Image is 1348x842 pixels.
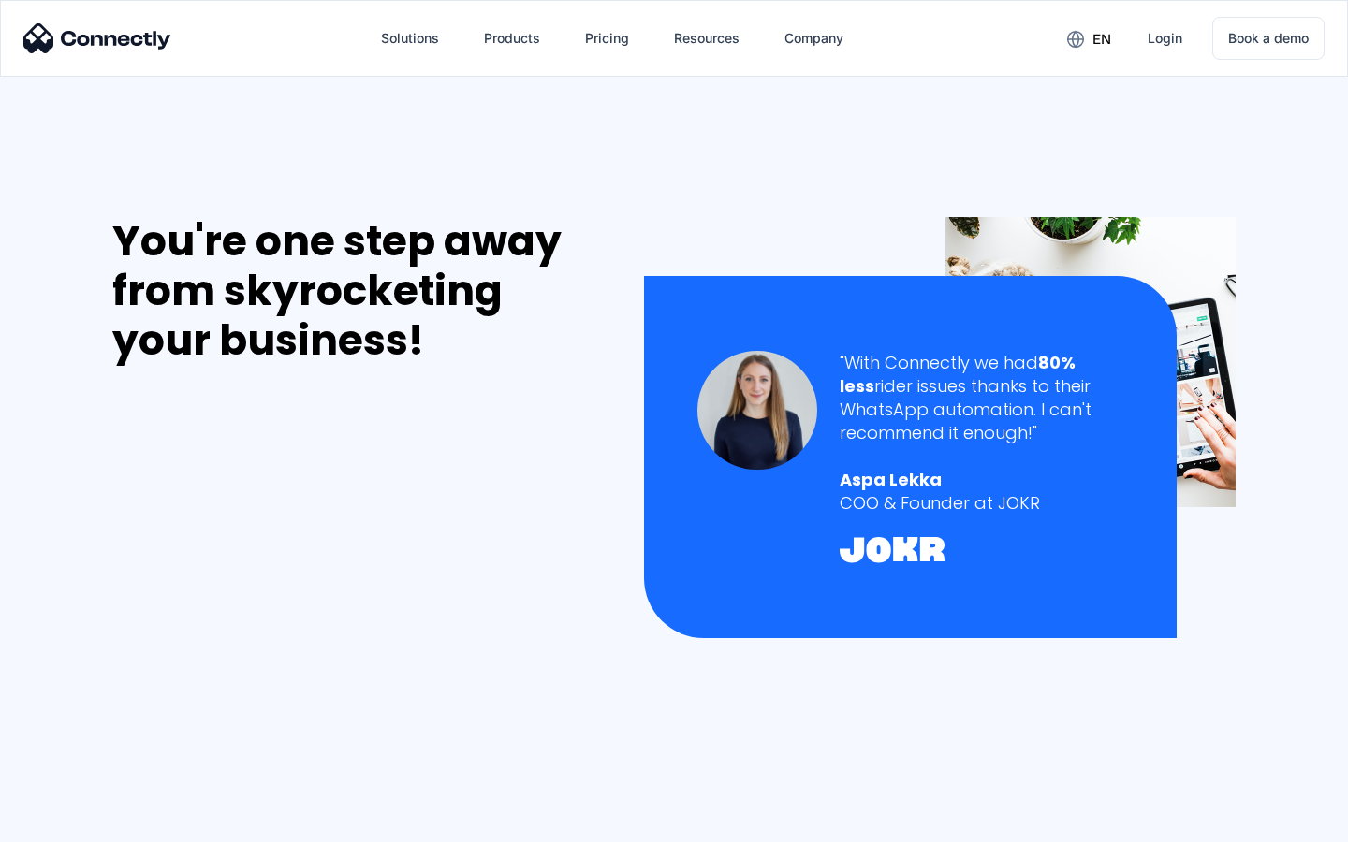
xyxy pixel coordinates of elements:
[19,809,112,835] aside: Language selected: English
[784,25,843,51] div: Company
[1148,25,1182,51] div: Login
[585,25,629,51] div: Pricing
[840,468,942,491] strong: Aspa Lekka
[112,387,393,817] iframe: Form 0
[840,351,1076,398] strong: 80% less
[37,809,112,835] ul: Language list
[1212,17,1325,60] a: Book a demo
[112,217,605,365] div: You're one step away from skyrocketing your business!
[381,25,439,51] div: Solutions
[1133,16,1197,61] a: Login
[570,16,644,61] a: Pricing
[484,25,540,51] div: Products
[840,491,1123,515] div: COO & Founder at JOKR
[674,25,740,51] div: Resources
[23,23,171,53] img: Connectly Logo
[840,351,1123,445] div: "With Connectly we had rider issues thanks to their WhatsApp automation. I can't recommend it eno...
[1092,26,1111,52] div: en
